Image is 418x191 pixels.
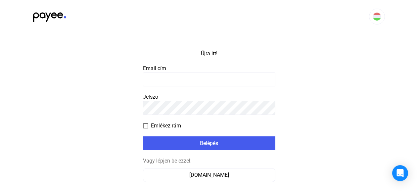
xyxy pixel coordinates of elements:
font: Belépés [200,140,218,146]
font: Email cím [143,65,166,72]
font: [DOMAIN_NAME] [189,172,229,178]
font: Vagy lépjen be ezzel: [143,158,192,164]
img: black-payee-blue-dot.svg [33,9,66,22]
font: Újra itt! [201,50,217,57]
button: [DOMAIN_NAME] [143,168,275,182]
img: HU [373,13,381,21]
button: Belépés [143,136,275,150]
font: Emlékez rám [151,122,181,129]
font: Jelszó [143,94,158,100]
div: Open Intercom Messenger [392,165,408,181]
a: [DOMAIN_NAME] [143,172,275,178]
button: HU [369,9,385,24]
